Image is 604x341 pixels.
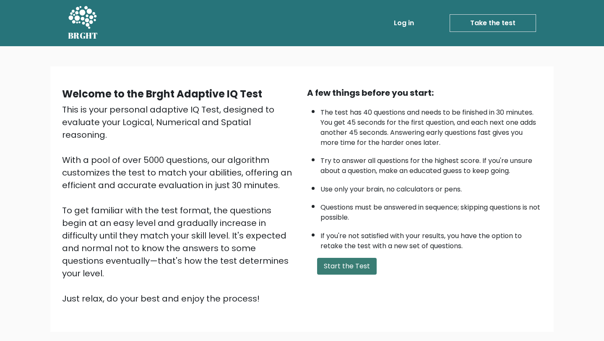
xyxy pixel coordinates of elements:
[68,31,98,41] h5: BRGHT
[320,152,542,176] li: Try to answer all questions for the highest score. If you're unsure about a question, make an edu...
[320,180,542,194] li: Use only your brain, no calculators or pens.
[320,198,542,223] li: Questions must be answered in sequence; skipping questions is not possible.
[320,227,542,251] li: If you're not satisfied with your results, you have the option to retake the test with a new set ...
[320,103,542,148] li: The test has 40 questions and needs to be finished in 30 minutes. You get 45 seconds for the firs...
[68,3,98,43] a: BRGHT
[62,103,297,305] div: This is your personal adaptive IQ Test, designed to evaluate your Logical, Numerical and Spatial ...
[307,87,542,99] div: A few things before you start:
[317,258,377,275] button: Start the Test
[62,87,262,101] b: Welcome to the Brght Adaptive IQ Test
[450,14,536,32] a: Take the test
[391,15,417,31] a: Log in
